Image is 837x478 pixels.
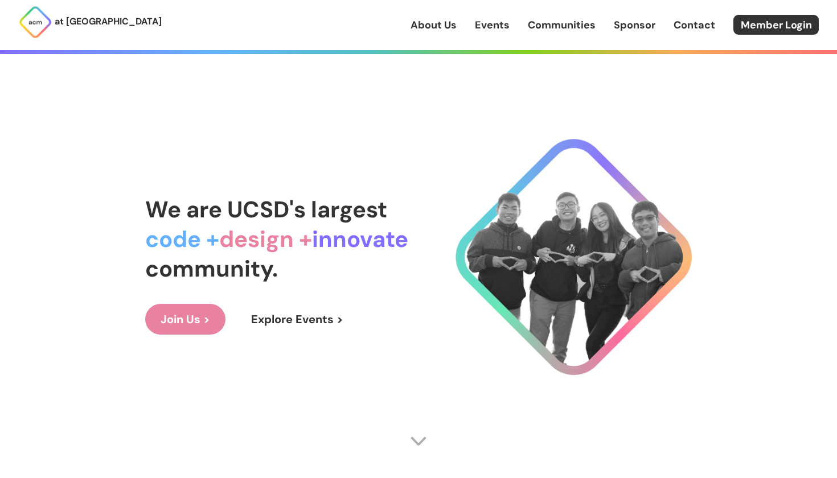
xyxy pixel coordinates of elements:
[55,14,162,29] p: at [GEOGRAPHIC_DATA]
[145,195,387,224] span: We are UCSD's largest
[614,18,655,32] a: Sponsor
[145,304,225,335] a: Join Us >
[18,5,52,39] img: ACM Logo
[410,432,427,450] img: Scroll Arrow
[145,254,278,283] span: community.
[475,18,510,32] a: Events
[456,139,692,375] img: Cool Logo
[528,18,596,32] a: Communities
[674,18,715,32] a: Contact
[145,224,219,254] span: code +
[411,18,457,32] a: About Us
[219,224,312,254] span: design +
[236,304,359,335] a: Explore Events >
[312,224,408,254] span: innovate
[18,5,162,39] a: at [GEOGRAPHIC_DATA]
[733,15,819,35] a: Member Login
